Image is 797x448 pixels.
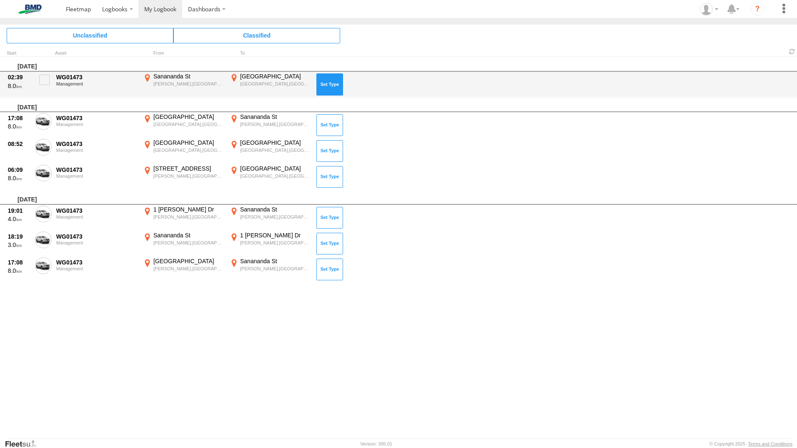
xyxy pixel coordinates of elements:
label: Click to View Event Location [228,257,312,282]
button: Click to Set [316,114,343,136]
button: Click to Set [316,259,343,280]
div: 08:52 [8,140,30,148]
label: Click to View Event Location [228,232,312,256]
div: 3.0 [8,241,30,249]
div: © Copyright 2025 - [709,441,792,446]
label: Click to View Event Location [142,257,225,282]
div: [GEOGRAPHIC_DATA],[GEOGRAPHIC_DATA] [153,147,224,153]
div: Macgregor (Greg) Burns [697,3,721,15]
div: [GEOGRAPHIC_DATA] [240,139,311,146]
div: [GEOGRAPHIC_DATA],[GEOGRAPHIC_DATA] [153,121,224,127]
div: Management [56,148,137,153]
button: Click to Set [316,166,343,188]
div: 02:39 [8,73,30,81]
div: Sanananda St [153,73,224,80]
label: Click to View Event Location [228,113,312,137]
div: [GEOGRAPHIC_DATA] [153,257,224,265]
div: [PERSON_NAME],[GEOGRAPHIC_DATA] [240,214,311,220]
div: Asset [55,51,138,55]
label: Click to View Event Location [142,206,225,230]
div: 4.0 [8,215,30,223]
div: [GEOGRAPHIC_DATA] [240,73,311,80]
span: Click to view Classified Trips [173,28,340,43]
span: Refresh [787,48,797,55]
div: 17:08 [8,259,30,266]
div: 18:19 [8,233,30,240]
label: Click to View Event Location [142,232,225,256]
div: Click to Sort [7,51,32,55]
div: WG01473 [56,114,137,122]
label: Click to View Event Location [142,139,225,163]
div: [GEOGRAPHIC_DATA],[GEOGRAPHIC_DATA] [240,81,311,87]
div: Version: 305.01 [361,441,392,446]
button: Click to Set [316,73,343,95]
div: Management [56,266,137,271]
div: WG01473 [56,207,137,214]
div: Management [56,174,137,179]
div: From [142,51,225,55]
label: Click to View Event Location [228,73,312,97]
button: Click to Set [316,140,343,162]
div: WG01473 [56,73,137,81]
div: WG01473 [56,259,137,266]
div: [PERSON_NAME],[GEOGRAPHIC_DATA] [240,121,311,127]
a: Visit our Website [5,440,43,448]
label: Click to View Event Location [142,113,225,137]
div: 8.0 [8,174,30,182]
div: [PERSON_NAME],[GEOGRAPHIC_DATA] [153,266,224,272]
div: [GEOGRAPHIC_DATA],[GEOGRAPHIC_DATA] [240,147,311,153]
label: Click to View Event Location [228,165,312,189]
div: WG01473 [56,233,137,240]
div: [GEOGRAPHIC_DATA] [153,139,224,146]
div: 1 [PERSON_NAME] Dr [153,206,224,213]
label: Click to View Event Location [228,206,312,230]
div: 19:01 [8,207,30,214]
div: [PERSON_NAME],[GEOGRAPHIC_DATA] [153,214,224,220]
div: Management [56,81,137,86]
a: Terms and Conditions [748,441,792,446]
div: [GEOGRAPHIC_DATA] [153,113,224,121]
div: 8.0 [8,267,30,274]
div: To [228,51,312,55]
div: WG01473 [56,140,137,148]
div: [PERSON_NAME],[GEOGRAPHIC_DATA] [153,240,224,246]
div: Management [56,240,137,245]
div: [GEOGRAPHIC_DATA],[GEOGRAPHIC_DATA] [240,173,311,179]
div: Management [56,214,137,219]
span: Click to view Unclassified Trips [7,28,173,43]
div: Sanananda St [240,257,311,265]
div: 17:08 [8,114,30,122]
button: Click to Set [316,233,343,254]
div: Sanananda St [240,206,311,213]
button: Click to Set [316,207,343,229]
div: [GEOGRAPHIC_DATA] [240,165,311,172]
div: [PERSON_NAME],[GEOGRAPHIC_DATA] [153,173,224,179]
label: Click to View Event Location [142,73,225,97]
div: [PERSON_NAME],[GEOGRAPHIC_DATA] [153,81,224,87]
i: ? [751,3,764,16]
div: 8.0 [8,82,30,90]
div: WG01473 [56,166,137,174]
img: bmd-logo.svg [8,5,52,14]
div: 06:09 [8,166,30,174]
label: Click to View Event Location [142,165,225,189]
label: Click to View Event Location [228,139,312,163]
div: 8.0 [8,123,30,130]
div: [STREET_ADDRESS] [153,165,224,172]
div: Sanananda St [153,232,224,239]
div: [PERSON_NAME],[GEOGRAPHIC_DATA] [240,266,311,272]
div: Sanananda St [240,113,311,121]
div: 1 [PERSON_NAME] Dr [240,232,311,239]
div: [PERSON_NAME],[GEOGRAPHIC_DATA] [240,240,311,246]
div: Management [56,122,137,127]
